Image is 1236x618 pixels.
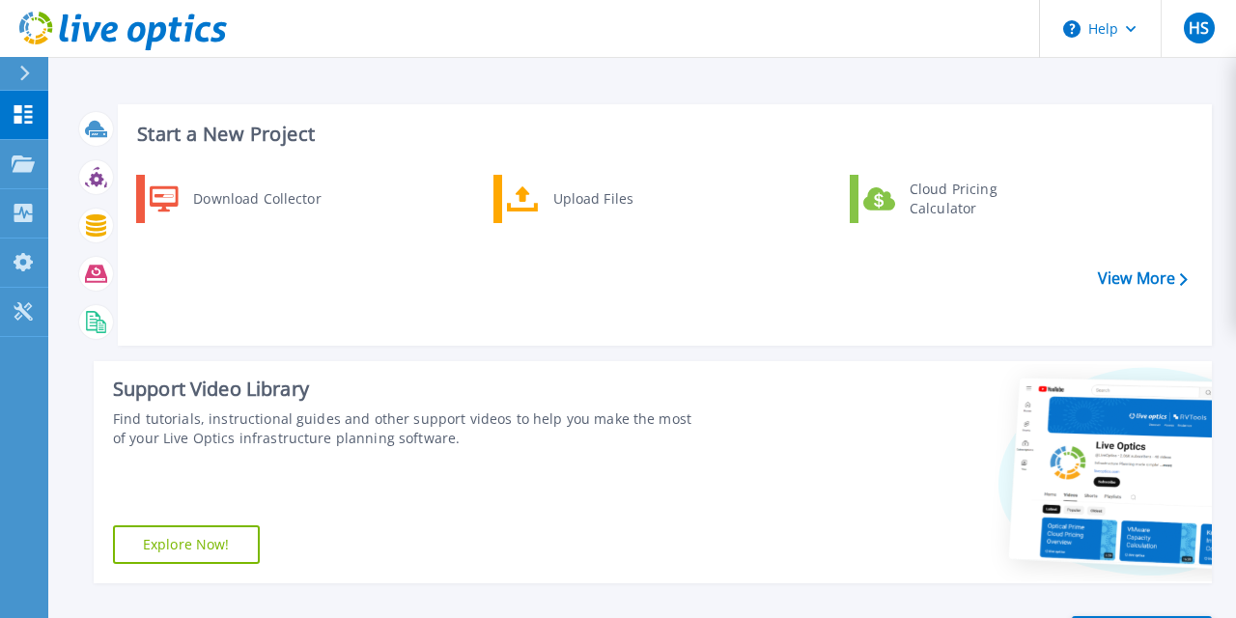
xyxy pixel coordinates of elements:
[137,124,1187,145] h3: Start a New Project
[493,175,691,223] a: Upload Files
[1189,20,1209,36] span: HS
[183,180,329,218] div: Download Collector
[900,180,1043,218] div: Cloud Pricing Calculator
[113,409,694,448] div: Find tutorials, instructional guides and other support videos to help you make the most of your L...
[113,377,694,402] div: Support Video Library
[113,525,260,564] a: Explore Now!
[136,175,334,223] a: Download Collector
[850,175,1048,223] a: Cloud Pricing Calculator
[544,180,687,218] div: Upload Files
[1098,269,1188,288] a: View More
